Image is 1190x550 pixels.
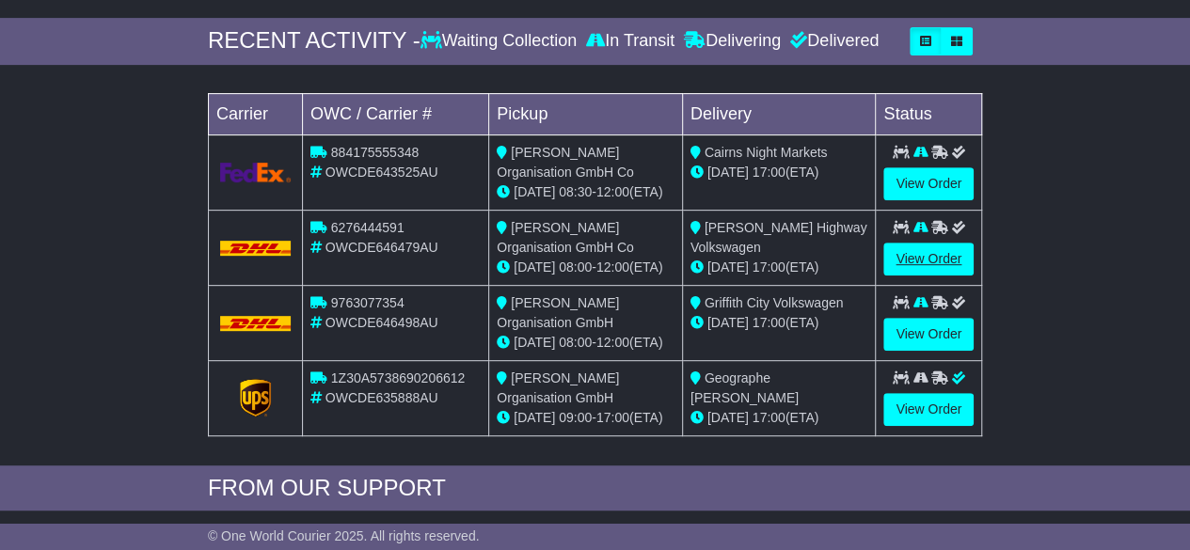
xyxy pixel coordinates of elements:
[883,318,974,351] a: View Order
[559,335,592,350] span: 08:00
[785,31,879,52] div: Delivered
[753,410,785,425] span: 17:00
[208,93,302,134] td: Carrier
[331,145,419,160] span: 884175555348
[302,93,488,134] td: OWC / Carrier #
[682,93,876,134] td: Delivery
[707,315,749,330] span: [DATE]
[690,163,868,182] div: (ETA)
[325,240,438,255] span: OWCDE646479AU
[559,259,592,275] span: 08:00
[240,379,272,416] img: GetCarrierServiceLogo
[325,390,438,405] span: OWCDE635888AU
[497,182,674,202] div: - (ETA)
[497,295,619,330] span: [PERSON_NAME] Organisation GmbH
[705,145,828,160] span: Cairns Night Markets
[559,184,592,199] span: 08:30
[497,370,619,405] span: [PERSON_NAME] Organisation GmbH
[514,410,555,425] span: [DATE]
[596,335,629,350] span: 12:00
[208,27,420,55] div: RECENT ACTIVITY -
[883,393,974,426] a: View Order
[220,241,291,256] img: DHL.png
[497,408,674,428] div: - (ETA)
[208,528,480,543] span: © One World Courier 2025. All rights reserved.
[679,31,785,52] div: Delivering
[596,259,629,275] span: 12:00
[596,184,629,199] span: 12:00
[753,315,785,330] span: 17:00
[514,259,555,275] span: [DATE]
[559,410,592,425] span: 09:00
[514,335,555,350] span: [DATE]
[514,184,555,199] span: [DATE]
[331,220,405,235] span: 6276444591
[497,145,634,180] span: [PERSON_NAME] Organisation GmbH Co
[705,295,844,310] span: Griffith City Volkswagen
[220,163,291,182] img: GetCarrierServiceLogo
[489,93,683,134] td: Pickup
[497,333,674,353] div: - (ETA)
[581,31,679,52] div: In Transit
[497,258,674,277] div: - (ETA)
[220,316,291,331] img: DHL.png
[690,408,868,428] div: (ETA)
[325,315,438,330] span: OWCDE646498AU
[325,165,438,180] span: OWCDE643525AU
[876,93,982,134] td: Status
[883,167,974,200] a: View Order
[690,370,799,405] span: Geographe [PERSON_NAME]
[596,410,629,425] span: 17:00
[497,220,634,255] span: [PERSON_NAME] Organisation GmbH Co
[707,259,749,275] span: [DATE]
[420,31,581,52] div: Waiting Collection
[208,475,982,502] div: FROM OUR SUPPORT
[331,295,405,310] span: 9763077354
[753,165,785,180] span: 17:00
[690,258,868,277] div: (ETA)
[753,259,785,275] span: 17:00
[690,220,867,255] span: [PERSON_NAME] Highway Volkswagen
[331,370,465,385] span: 1Z30A5738690206612
[707,165,749,180] span: [DATE]
[707,410,749,425] span: [DATE]
[690,313,868,333] div: (ETA)
[883,243,974,275] a: View Order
